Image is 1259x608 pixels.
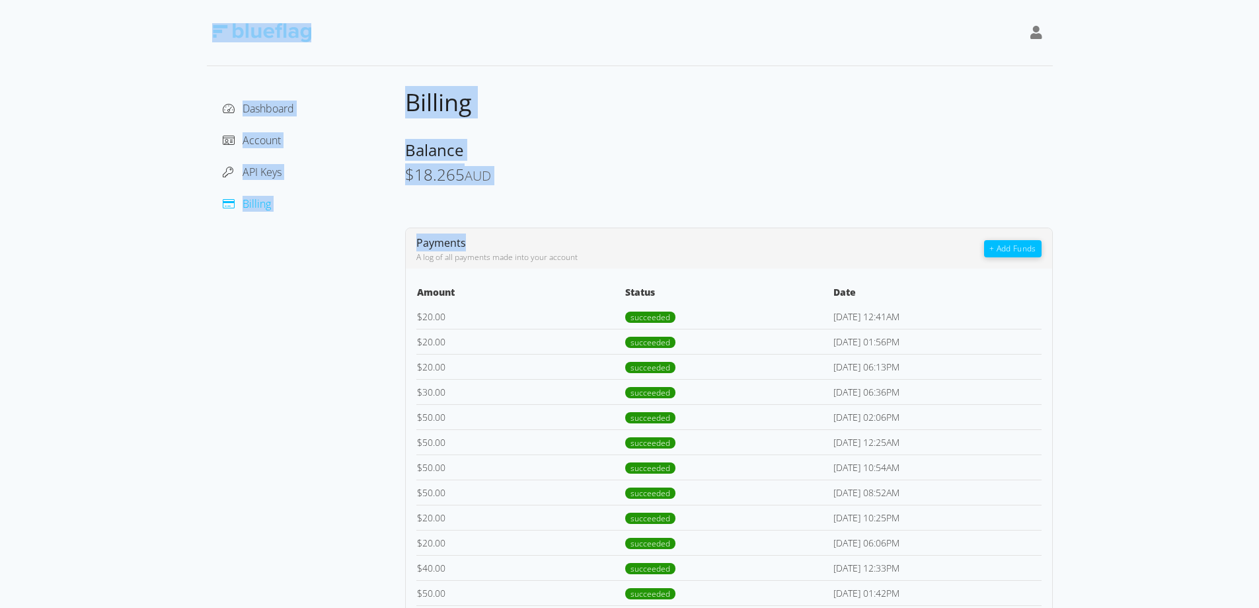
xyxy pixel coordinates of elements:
[416,404,625,429] td: 50.00
[625,362,675,373] span: succeeded
[625,284,833,304] th: Status
[416,555,625,580] td: 40.00
[417,411,422,423] span: $
[416,580,625,605] td: 50.00
[417,537,422,549] span: $
[416,429,625,455] td: 50.00
[416,304,625,329] td: 20.00
[833,354,1041,379] td: [DATE] 06:13PM
[417,562,422,574] span: $
[243,165,282,179] span: API Keys
[625,337,675,348] span: succeeded
[417,310,422,323] span: $
[416,329,625,354] td: 20.00
[833,505,1041,530] td: [DATE] 10:25PM
[833,379,1041,404] td: [DATE] 06:36PM
[416,480,625,505] td: 50.00
[625,312,675,323] span: succeeded
[416,505,625,530] td: 20.00
[416,455,625,480] td: 50.00
[416,236,466,250] span: Payments
[405,163,414,185] span: $
[417,461,422,474] span: $
[243,196,271,211] span: Billing
[223,196,271,211] a: Billing
[833,480,1041,505] td: [DATE] 08:52AM
[833,530,1041,555] td: [DATE] 06:06PM
[416,284,625,304] th: Amount
[223,133,281,148] a: Account
[416,354,625,379] td: 20.00
[625,513,675,524] span: succeeded
[417,511,422,524] span: $
[417,386,422,398] span: $
[416,251,985,263] div: A log of all payments made into your account
[984,240,1041,257] button: + Add Funds
[417,486,422,499] span: $
[625,538,675,549] span: succeeded
[833,455,1041,480] td: [DATE] 10:54AM
[465,167,491,185] span: AUD
[625,563,675,574] span: succeeded
[416,379,625,404] td: 30.00
[414,163,465,185] span: 18.265
[416,530,625,555] td: 20.00
[243,133,281,148] span: Account
[625,387,675,398] span: succeeded
[625,488,675,499] span: succeeded
[243,101,294,116] span: Dashboard
[833,284,1041,304] th: Date
[625,462,675,474] span: succeeded
[833,429,1041,455] td: [DATE] 12:25AM
[405,86,472,118] span: Billing
[417,335,422,348] span: $
[833,404,1041,429] td: [DATE] 02:06PM
[625,588,675,599] span: succeeded
[625,437,675,449] span: succeeded
[417,361,422,373] span: $
[833,555,1041,580] td: [DATE] 12:33PM
[625,412,675,423] span: succeeded
[833,329,1041,354] td: [DATE] 01:56PM
[223,101,294,116] a: Dashboard
[223,165,282,179] a: API Keys
[212,23,311,42] img: Blue Flag Logo
[833,304,1041,329] td: [DATE] 12:41AM
[405,139,463,161] span: Balance
[417,436,422,449] span: $
[833,580,1041,605] td: [DATE] 01:42PM
[417,587,422,599] span: $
